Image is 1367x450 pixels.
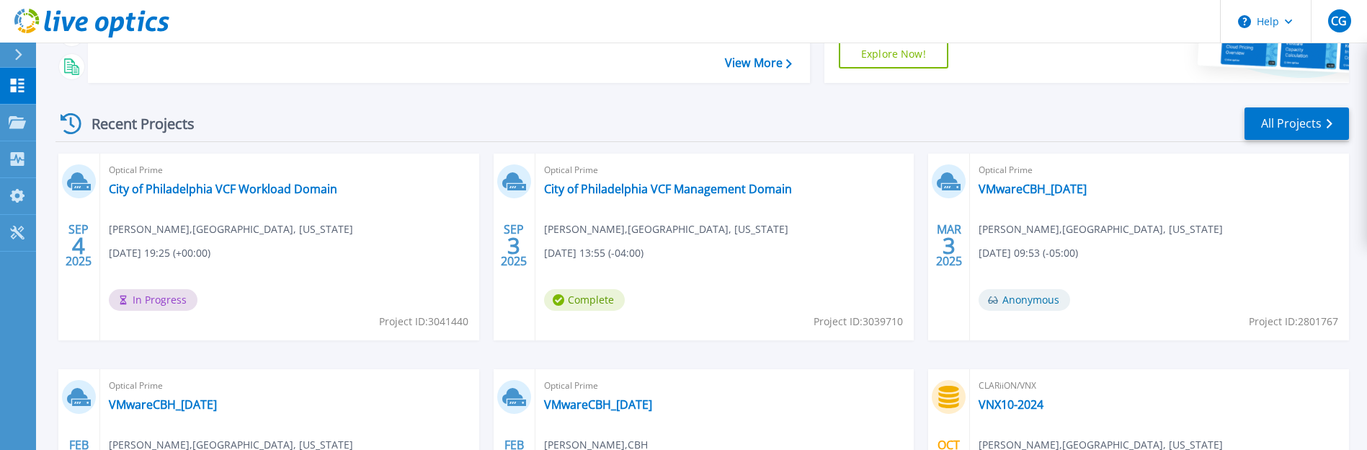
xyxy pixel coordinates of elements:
[109,221,353,237] span: [PERSON_NAME] , [GEOGRAPHIC_DATA], [US_STATE]
[544,378,906,394] span: Optical Prime
[55,106,214,141] div: Recent Projects
[979,182,1087,196] a: VMwareCBH_[DATE]
[109,289,197,311] span: In Progress
[979,245,1078,261] span: [DATE] 09:53 (-05:00)
[109,378,471,394] span: Optical Prime
[814,314,903,330] span: Project ID: 3039710
[979,378,1340,394] span: CLARiiON/VNX
[979,397,1043,412] a: VNX10-2024
[979,162,1340,178] span: Optical Prime
[544,397,652,412] a: VMwareCBH_[DATE]
[544,245,644,261] span: [DATE] 13:55 (-04:00)
[935,219,963,272] div: MAR 2025
[544,182,792,196] a: City of Philadelphia VCF Management Domain
[544,289,625,311] span: Complete
[979,289,1070,311] span: Anonymous
[109,182,337,196] a: City of Philadelphia VCF Workload Domain
[544,221,788,237] span: [PERSON_NAME] , [GEOGRAPHIC_DATA], [US_STATE]
[72,239,85,252] span: 4
[1249,314,1338,330] span: Project ID: 2801767
[65,219,92,272] div: SEP 2025
[379,314,468,330] span: Project ID: 3041440
[1244,107,1349,140] a: All Projects
[839,40,948,69] a: Explore Now!
[507,239,520,252] span: 3
[109,245,210,261] span: [DATE] 19:25 (+00:00)
[1331,15,1347,27] span: CG
[109,397,217,412] a: VMwareCBH_[DATE]
[500,219,527,272] div: SEP 2025
[544,162,906,178] span: Optical Prime
[725,56,792,70] a: View More
[979,221,1223,237] span: [PERSON_NAME] , [GEOGRAPHIC_DATA], [US_STATE]
[943,239,956,252] span: 3
[109,162,471,178] span: Optical Prime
